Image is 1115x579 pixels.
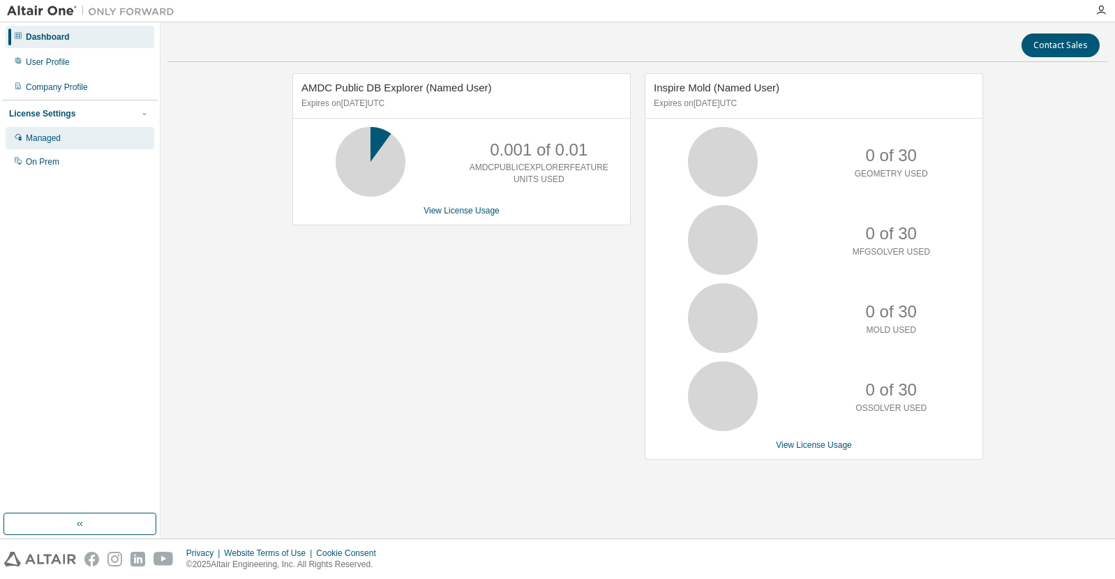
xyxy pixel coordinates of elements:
[855,168,928,180] p: GEOMETRY USED
[26,133,61,144] div: Managed
[224,548,316,559] div: Website Terms of Use
[855,403,927,414] p: OSSOLVER USED
[424,206,500,216] a: View License Usage
[107,552,122,566] img: instagram.svg
[7,4,181,18] img: Altair One
[301,98,618,110] p: Expires on [DATE] UTC
[866,300,917,324] p: 0 of 30
[866,144,917,167] p: 0 of 30
[866,222,917,246] p: 0 of 30
[26,156,59,167] div: On Prem
[186,559,384,571] p: © 2025 Altair Engineering, Inc. All Rights Reserved.
[654,82,779,93] span: Inspire Mold (Named User)
[186,548,224,559] div: Privacy
[301,82,492,93] span: AMDC Public DB Explorer (Named User)
[84,552,99,566] img: facebook.svg
[26,57,70,68] div: User Profile
[853,246,930,258] p: MFGSOLVER USED
[776,440,852,450] a: View License Usage
[26,31,70,43] div: Dashboard
[4,552,76,566] img: altair_logo.svg
[654,98,971,110] p: Expires on [DATE] UTC
[867,324,916,336] p: MOLD USED
[1022,33,1100,57] button: Contact Sales
[490,138,588,162] p: 0.001 of 0.01
[866,378,917,402] p: 0 of 30
[154,552,174,566] img: youtube.svg
[26,82,88,93] div: Company Profile
[130,552,145,566] img: linkedin.svg
[9,108,75,119] div: License Settings
[470,162,608,186] p: AMDCPUBLICEXPLORERFEATURE UNITS USED
[316,548,384,559] div: Cookie Consent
